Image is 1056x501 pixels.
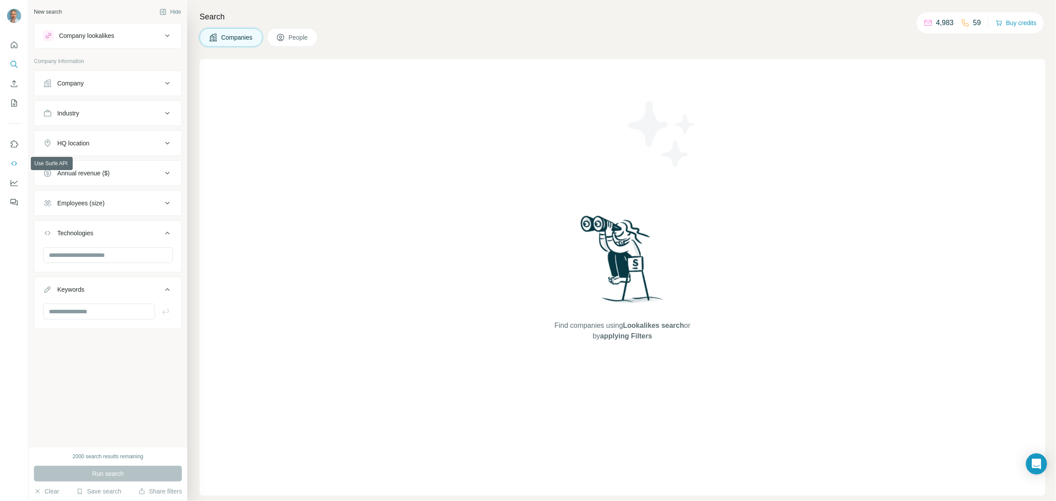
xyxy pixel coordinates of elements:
div: Open Intercom Messenger [1026,453,1047,475]
button: Dashboard [7,175,21,191]
span: People [289,33,309,42]
div: Company [57,79,84,88]
button: Technologies [34,223,182,247]
button: Company [34,73,182,94]
span: applying Filters [600,332,652,340]
img: Surfe Illustration - Stars [622,94,702,174]
button: Save search [76,487,121,496]
div: New search [34,8,62,16]
p: 59 [973,18,981,28]
button: Search [7,56,21,72]
button: Share filters [138,487,182,496]
h4: Search [200,11,1045,23]
button: Keywords [34,279,182,304]
p: Company information [34,57,182,65]
button: Hide [153,5,187,19]
img: Surfe Illustration - Woman searching with binoculars [577,213,668,312]
span: Find companies using or by [552,320,693,341]
div: Industry [57,109,79,118]
div: Technologies [57,229,93,238]
div: 2000 search results remaining [73,453,144,460]
button: Enrich CSV [7,76,21,92]
button: Buy credits [996,17,1037,29]
span: Lookalikes search [623,322,684,329]
button: Company lookalikes [34,25,182,46]
button: Use Surfe on LinkedIn [7,136,21,152]
p: 4,983 [936,18,954,28]
img: Avatar [7,9,21,23]
button: My lists [7,95,21,111]
button: Quick start [7,37,21,53]
button: Clear [34,487,59,496]
button: Annual revenue ($) [34,163,182,184]
button: Feedback [7,194,21,210]
button: Industry [34,103,182,124]
button: Employees (size) [34,193,182,214]
div: Employees (size) [57,199,104,208]
div: Company lookalikes [59,31,114,40]
div: HQ location [57,139,89,148]
button: Use Surfe API [7,156,21,171]
div: Annual revenue ($) [57,169,110,178]
button: HQ location [34,133,182,154]
span: Companies [221,33,253,42]
div: Keywords [57,285,84,294]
